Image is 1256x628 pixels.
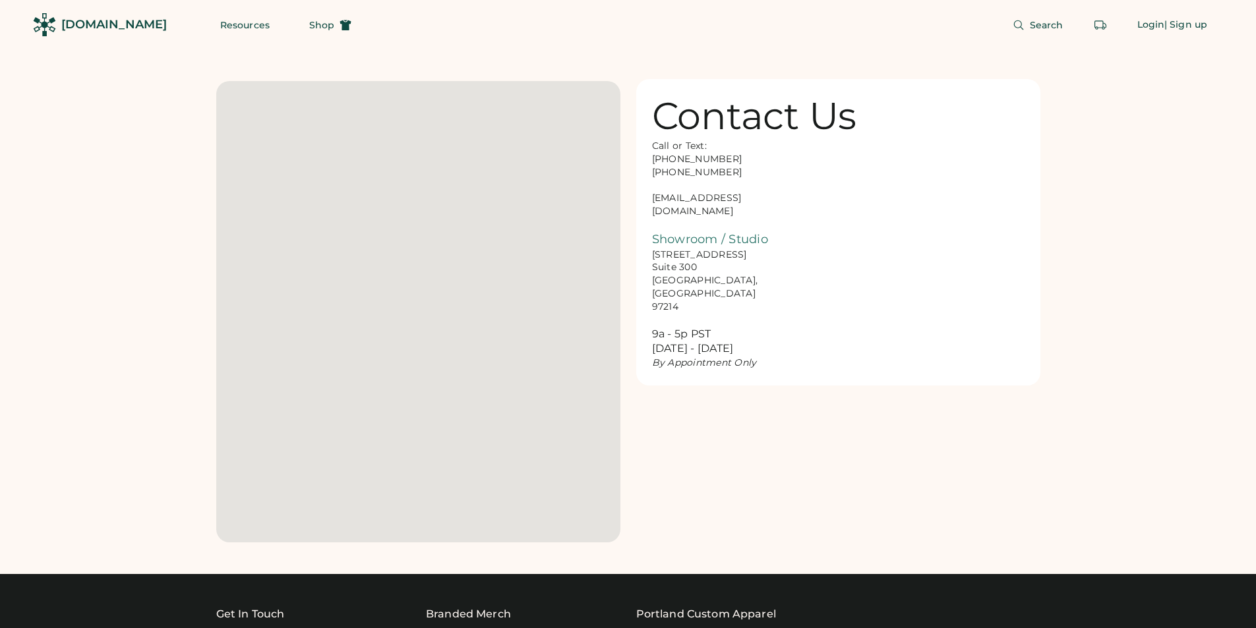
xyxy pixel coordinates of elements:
div: | Sign up [1164,18,1207,32]
a: Portland Custom Apparel [636,606,776,622]
font: 9a - 5p PST [DATE] - [DATE] [652,328,734,355]
span: Shop [309,20,334,30]
font: Showroom / Studio [652,232,768,246]
div: Login [1137,18,1165,32]
button: Search [997,12,1079,38]
em: By Appointment Only [652,357,757,368]
span: Search [1030,20,1063,30]
img: Rendered Logo - Screens [33,13,56,36]
button: Shop [293,12,367,38]
div: Branded Merch [426,606,511,622]
div: [DOMAIN_NAME] [61,16,167,33]
button: Retrieve an order [1087,12,1114,38]
div: Call or Text: [PHONE_NUMBER] [PHONE_NUMBER] [EMAIL_ADDRESS][DOMAIN_NAME] [STREET_ADDRESS] Suite 3... [652,140,784,370]
button: Resources [204,12,285,38]
div: Contact Us [652,95,857,137]
div: Get In Touch [216,606,285,622]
